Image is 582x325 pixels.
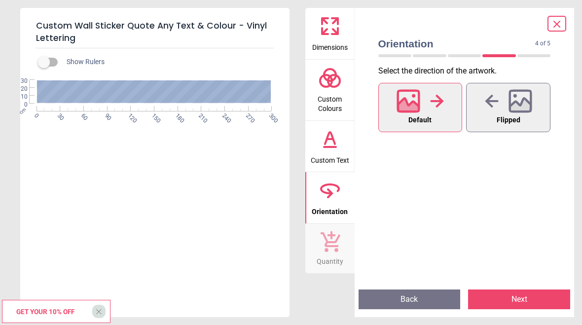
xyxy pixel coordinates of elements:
h5: Custom Wall Sticker Quote Any Text & Colour - Vinyl Lettering [36,16,274,48]
button: Dimensions [305,8,355,59]
span: 4 of 5 [535,39,550,48]
span: Custom Colours [306,90,354,114]
button: Quantity [305,224,355,273]
span: 20 [9,85,28,93]
span: Dimensions [312,38,348,53]
p: Select the direction of the artwork . [378,66,559,76]
span: Orientation [312,202,348,217]
button: Orientation [305,172,355,223]
span: Custom Text [311,151,349,166]
span: 10 [9,93,28,101]
span: Orientation [378,36,536,51]
button: Back [359,289,461,309]
button: Flipped [466,83,550,132]
span: Flipped [497,114,520,127]
button: Custom Colours [305,60,355,120]
span: Quantity [317,252,343,267]
button: Default [378,83,463,132]
span: 0 [9,101,28,109]
div: Show Rulers [44,56,290,68]
span: 30 [9,77,28,85]
span: cm [18,106,27,115]
button: Custom Text [305,121,355,172]
button: Next [468,289,570,309]
span: Default [408,114,432,127]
